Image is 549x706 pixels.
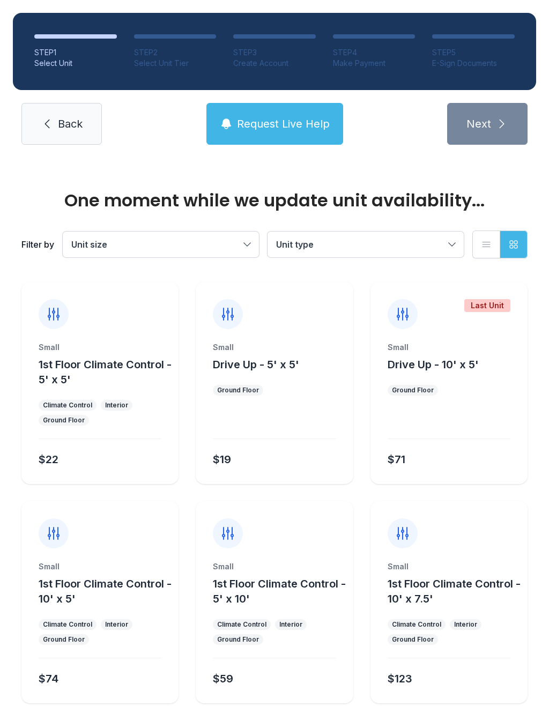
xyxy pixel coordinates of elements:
[21,238,54,251] div: Filter by
[464,299,510,312] div: Last Unit
[388,452,405,467] div: $71
[217,386,259,395] div: Ground Floor
[43,401,92,410] div: Climate Control
[392,620,441,629] div: Climate Control
[268,232,464,257] button: Unit type
[134,47,217,58] div: STEP 2
[43,416,85,425] div: Ground Floor
[388,671,412,686] div: $123
[58,116,83,131] span: Back
[388,577,521,605] span: 1st Floor Climate Control - 10' x 7.5'
[213,452,231,467] div: $19
[34,47,117,58] div: STEP 1
[39,576,174,606] button: 1st Floor Climate Control - 10' x 5'
[454,620,477,629] div: Interior
[39,342,161,353] div: Small
[213,357,299,372] button: Drive Up - 5' x 5'
[213,671,233,686] div: $59
[388,358,479,371] span: Drive Up - 10' x 5'
[39,357,174,387] button: 1st Floor Climate Control - 5' x 5'
[237,116,330,131] span: Request Live Help
[39,358,172,386] span: 1st Floor Climate Control - 5' x 5'
[279,620,302,629] div: Interior
[432,47,515,58] div: STEP 5
[392,635,434,644] div: Ground Floor
[233,47,316,58] div: STEP 3
[34,58,117,69] div: Select Unit
[43,635,85,644] div: Ground Floor
[39,577,172,605] span: 1st Floor Climate Control - 10' x 5'
[217,620,266,629] div: Climate Control
[217,635,259,644] div: Ground Floor
[39,671,58,686] div: $74
[213,358,299,371] span: Drive Up - 5' x 5'
[388,576,523,606] button: 1st Floor Climate Control - 10' x 7.5'
[392,386,434,395] div: Ground Floor
[71,239,107,250] span: Unit size
[276,239,314,250] span: Unit type
[63,232,259,257] button: Unit size
[39,561,161,572] div: Small
[39,452,58,467] div: $22
[432,58,515,69] div: E-Sign Documents
[213,561,336,572] div: Small
[466,116,491,131] span: Next
[43,620,92,629] div: Climate Control
[388,561,510,572] div: Small
[134,58,217,69] div: Select Unit Tier
[105,401,128,410] div: Interior
[213,342,336,353] div: Small
[333,58,416,69] div: Make Payment
[388,357,479,372] button: Drive Up - 10' x 5'
[233,58,316,69] div: Create Account
[21,192,528,209] div: One moment while we update unit availability...
[388,342,510,353] div: Small
[213,576,348,606] button: 1st Floor Climate Control - 5' x 10'
[105,620,128,629] div: Interior
[213,577,346,605] span: 1st Floor Climate Control - 5' x 10'
[333,47,416,58] div: STEP 4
